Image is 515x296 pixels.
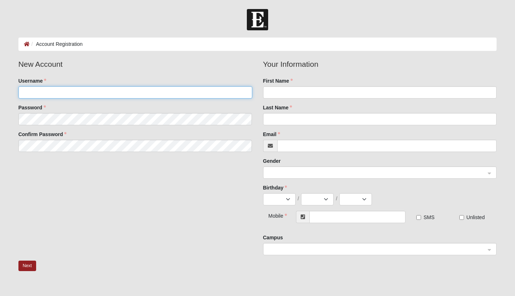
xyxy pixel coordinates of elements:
span: / [336,195,337,202]
span: / [298,195,299,202]
img: Church of Eleven22 Logo [247,9,268,30]
span: Unlisted [467,214,485,220]
legend: New Account [18,58,252,70]
label: Birthday [263,184,287,191]
label: Last Name [263,104,292,111]
li: Account Registration [30,40,83,48]
legend: Your Information [263,58,497,70]
label: Campus [263,234,283,241]
label: Gender [263,157,281,165]
input: Unlisted [459,215,464,220]
label: Password [18,104,46,111]
button: Next [18,261,36,271]
label: Confirm Password [18,131,67,138]
span: SMS [424,214,434,220]
label: First Name [263,77,293,84]
label: Username [18,77,47,84]
div: Mobile [263,211,283,219]
input: SMS [416,215,421,220]
label: Email [263,131,280,138]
